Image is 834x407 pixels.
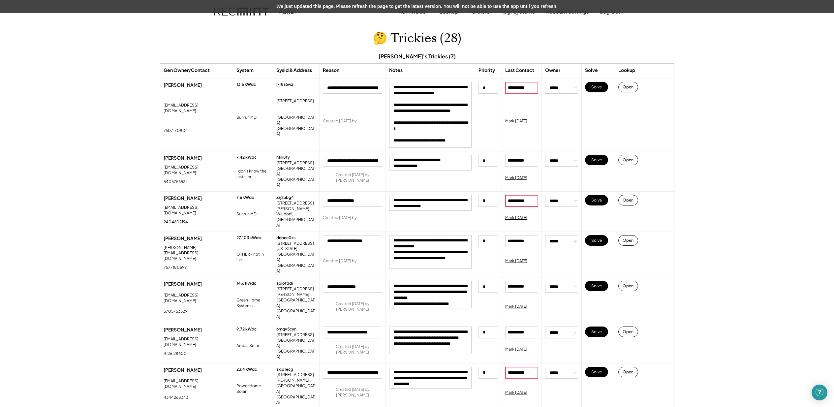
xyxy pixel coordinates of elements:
button: Solve [585,367,608,377]
div: [EMAIL_ADDRESS][DOMAIN_NAME] [164,205,230,216]
div: Priority [479,67,495,74]
button: Solve [585,327,608,337]
div: Created [DATE] by [323,215,356,221]
div: Mark [DATE] [505,215,527,221]
div: Sysid & Address [276,67,312,74]
button: Open [618,155,638,165]
div: Reason [323,67,339,74]
div: Mark [DATE] [505,304,527,309]
div: [EMAIL_ADDRESS][DOMAIN_NAME] [164,378,230,390]
button: Solve [585,281,608,291]
div: 9.72 kWdc [236,327,257,332]
div: 13.6 kWdc [236,82,256,87]
button: Solve [585,195,608,205]
div: [GEOGRAPHIC_DATA], [GEOGRAPHIC_DATA] [276,115,316,137]
div: Mark [DATE] [505,118,527,124]
div: Power Home Solar [236,383,269,394]
div: Created [DATE] by [PERSON_NAME] [323,344,382,355]
div: [EMAIL_ADDRESS][DOMAIN_NAME] [164,336,230,348]
div: [PERSON_NAME] [164,367,230,373]
div: 4344268343 [164,395,188,400]
div: Last Contact [505,67,534,74]
div: [GEOGRAPHIC_DATA], [GEOGRAPHIC_DATA] [276,338,316,360]
div: 5405756531 [164,179,187,185]
div: [PERSON_NAME] [164,155,230,161]
div: 2404602194 [164,219,188,225]
div: Created [DATE] by [PERSON_NAME] [323,387,382,398]
div: Sunrun MD [236,115,257,120]
div: Gen Owner/Contact [164,67,210,74]
div: [EMAIL_ADDRESS][DOMAIN_NAME] [164,103,230,114]
div: 5705753529 [164,309,187,314]
div: [EMAIL_ADDRESS][DOMAIN_NAME] [164,165,230,176]
div: [STREET_ADDRESS] [276,241,314,246]
div: [PERSON_NAME]'s Trickies (7) [379,53,456,60]
div: Open Intercom Messenger [812,385,827,400]
div: Notes [389,67,403,74]
div: 23.4 kWdc [236,367,257,372]
div: System [236,67,254,74]
div: [STREET_ADDRESS][PERSON_NAME] [276,286,316,297]
div: [STREET_ADDRESS] [276,332,314,338]
div: 4126128600 [164,351,187,357]
div: h1ili8fy [276,155,290,160]
div: OTHER - not in list [236,252,269,263]
div: [STREET_ADDRESS] [276,160,314,166]
div: [GEOGRAPHIC_DATA], [GEOGRAPHIC_DATA] [276,297,316,320]
div: Green Home Systems [236,297,269,309]
button: Open [618,281,638,291]
div: [STREET_ADDRESS][PERSON_NAME] [276,372,316,383]
div: Mark [DATE] [505,175,527,181]
div: Created [DATE] by [323,118,356,124]
div: l7r8s6wz [276,82,293,87]
div: 6mqv5cyn [276,327,296,332]
div: 7607170804 [164,128,188,134]
button: Solve [585,155,608,165]
button: Open [618,235,638,246]
div: Waldorf, [GEOGRAPHIC_DATA] [276,211,316,228]
div: Created [DATE] by [323,258,356,264]
div: Solve [585,67,598,74]
div: [STREET_ADDRESS][PERSON_NAME] [276,201,316,212]
div: [PERSON_NAME] [164,195,230,202]
div: aqlofddi [276,281,293,286]
div: Lookup [618,67,635,74]
div: 14.6 kWdc [236,281,256,286]
button: Open [618,367,638,377]
button: Open [618,327,638,337]
div: [PERSON_NAME] [164,235,230,242]
div: I don't know the installer [236,169,269,180]
div: 7577180699 [164,265,187,270]
div: Sunrun MD [236,211,257,217]
div: Mark [DATE] [505,347,527,352]
div: [PERSON_NAME] [164,327,230,333]
div: [US_STATE][GEOGRAPHIC_DATA], [GEOGRAPHIC_DATA] [276,246,316,274]
div: [PERSON_NAME] [164,82,230,88]
h1: 🤔 Trickies (28) [373,31,461,46]
div: Created [DATE] by [PERSON_NAME] [323,301,382,312]
div: [GEOGRAPHIC_DATA], [GEOGRAPHIC_DATA] [276,383,316,405]
button: Solve [585,235,608,246]
div: axip1ecg [276,367,293,372]
div: [EMAIL_ADDRESS][DOMAIN_NAME] [164,293,230,304]
div: 7.6 kWdc [236,195,254,201]
button: Open [618,195,638,205]
div: [PERSON_NAME][EMAIL_ADDRESS][DOMAIN_NAME] [164,245,230,262]
div: zzj2ubg4 [276,195,294,201]
div: 7.42 kWdc [236,155,257,160]
div: 27.103 kWdc [236,235,261,241]
button: Open [618,82,638,92]
div: Mark [DATE] [505,390,527,395]
div: [STREET_ADDRESS] [276,98,314,104]
div: Created [DATE] by [PERSON_NAME] [323,172,382,183]
div: [PERSON_NAME] [164,281,230,287]
div: dcbne0zs [276,235,295,241]
div: [GEOGRAPHIC_DATA], [GEOGRAPHIC_DATA] [276,166,316,188]
div: Ambia Solar [236,343,259,349]
button: Solve [585,82,608,92]
div: Mark [DATE] [505,258,527,264]
div: Owner [545,67,560,74]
